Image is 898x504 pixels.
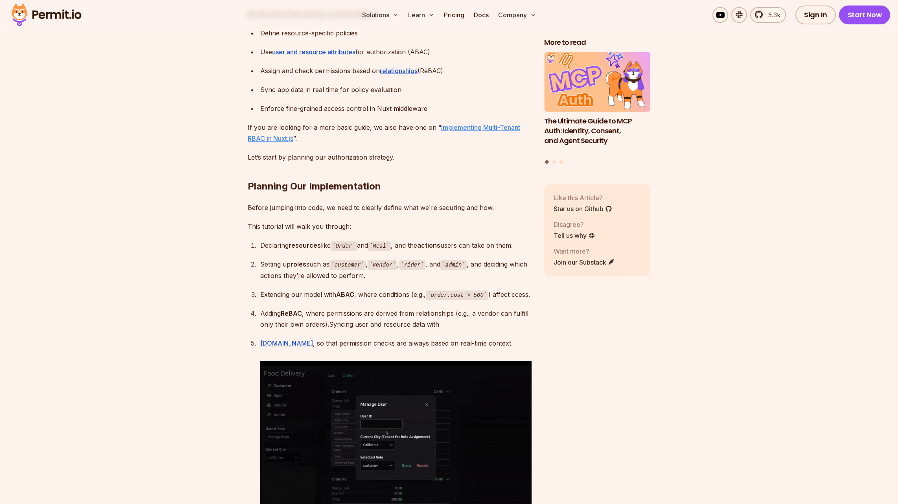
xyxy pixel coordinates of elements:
[440,260,467,270] code: admin
[359,7,402,23] button: Solutions
[260,103,532,114] div: Enforce fine-grained access control in Nuxt middleware
[554,193,612,202] p: Like this Article?
[471,7,492,23] a: Docs
[795,6,836,24] a: Sign In
[544,52,650,156] a: The Ultimate Guide to MCP Auth: Identity, Consent, and Agent SecurityThe Ultimate Guide to MCP Au...
[368,241,391,251] code: Meal
[426,291,488,300] code: order.cost > 500
[291,260,306,268] strong: roles
[260,338,532,349] div: , so that permission checks are always based on real-time context.
[248,123,520,142] a: Implementing Multi-Tenant RBAC in Nuxt.js
[248,149,532,193] h2: Planning Our Implementation
[272,48,355,56] a: user and resource attributes
[260,339,313,347] a: [DOMAIN_NAME]
[495,7,539,23] button: Company
[441,7,467,23] a: Pricing
[417,241,440,249] strong: actions
[750,7,786,23] a: 5.3k
[260,28,532,39] div: Define resource-specific policies
[544,52,650,165] div: Posts
[764,10,780,20] span: 5.3k
[544,38,650,48] h2: More to read
[368,260,397,270] code: vendor
[545,160,549,164] button: Go to slide 1
[260,46,532,57] div: Use for authorization (ABAC)
[554,204,612,213] a: Star us on Github
[331,241,357,251] code: Order
[405,7,438,23] button: Learn
[329,260,366,270] code: customer
[336,291,354,298] strong: ABAC
[260,240,532,251] div: Declaring like and , and the users can take on them.
[839,6,891,24] a: Start Now
[260,308,532,330] div: Adding , where permissions are derived from relationships (e.g., a vendor can fulfill only their ...
[248,221,532,232] p: This tutorial will walk you through:
[260,84,532,95] div: Sync app data in real time for policy evaluation
[281,309,302,317] strong: ReBAC
[544,116,650,145] h3: The Ultimate Guide to MCP Auth: Identity, Consent, and Agent Security
[554,220,595,229] p: Disagree?
[554,246,615,256] p: Want more?
[248,122,532,144] p: If you are looking for a more basic guide, we also have one on “ ”.
[399,260,425,270] code: rider
[554,231,595,240] a: Tell us why
[552,160,556,164] button: Go to slide 2
[248,152,532,163] p: Let’s start by planning our authorization strategy.
[289,241,321,249] strong: resources
[554,258,615,267] a: Join our Substack
[544,52,650,156] li: 1 of 3
[260,289,532,300] div: Extending our model with , where conditions (e.g., ) affect ccess.
[260,259,532,281] div: Setting up such as , , , and , and deciding which actions they’re allowed to perform.
[559,160,563,164] button: Go to slide 3
[380,67,418,75] a: relationships
[248,202,532,213] p: Before jumping into code, we need to clearly define what we're securing and how.
[260,65,532,76] div: Assign and check permissions based on (ReBAC)
[8,2,85,28] img: Permit logo
[544,52,650,112] img: The Ultimate Guide to MCP Auth: Identity, Consent, and Agent Security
